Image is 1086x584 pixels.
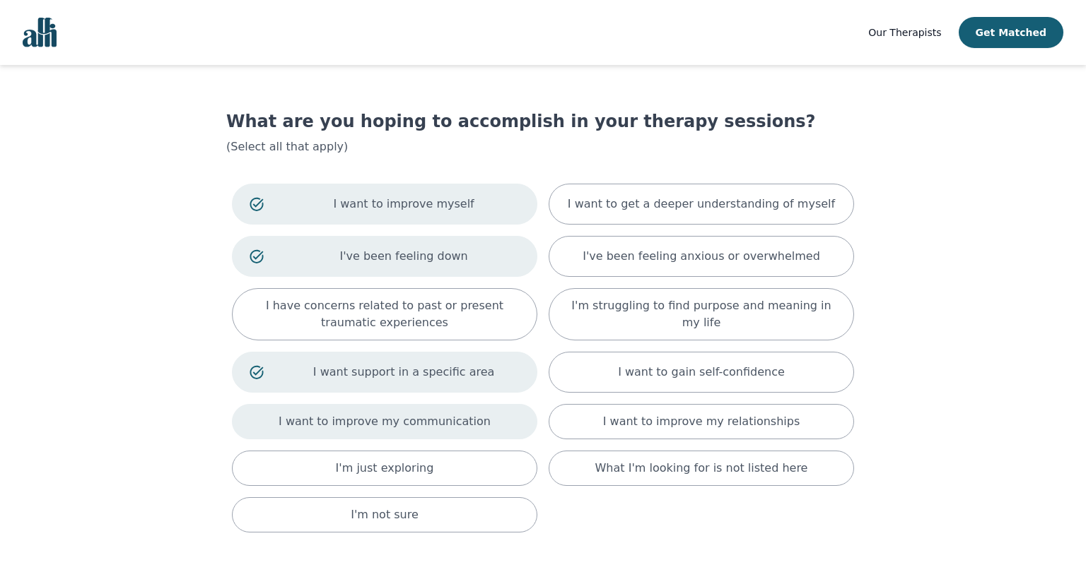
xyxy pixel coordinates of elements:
[959,17,1063,48] button: Get Matched
[226,138,860,155] p: (Select all that apply)
[566,297,836,331] p: I'm struggling to find purpose and meaning in my life
[868,27,941,38] span: Our Therapists
[336,460,434,477] p: I'm just exploring
[23,18,57,47] img: alli logo
[595,460,808,477] p: What I'm looking for is not listed here
[279,413,491,430] p: I want to improve my communication
[583,248,820,265] p: I've been feeling anxious or overwhelmed
[250,297,520,331] p: I have concerns related to past or present traumatic experiences
[288,196,520,213] p: I want to improve myself
[603,413,800,430] p: I want to improve my relationships
[868,24,941,41] a: Our Therapists
[351,506,419,523] p: I'm not sure
[288,364,520,381] p: I want support in a specific area
[618,364,785,381] p: I want to gain self-confidence
[288,248,520,265] p: I've been feeling down
[568,196,835,213] p: I want to get a deeper understanding of myself
[226,110,860,133] h1: What are you hoping to accomplish in your therapy sessions?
